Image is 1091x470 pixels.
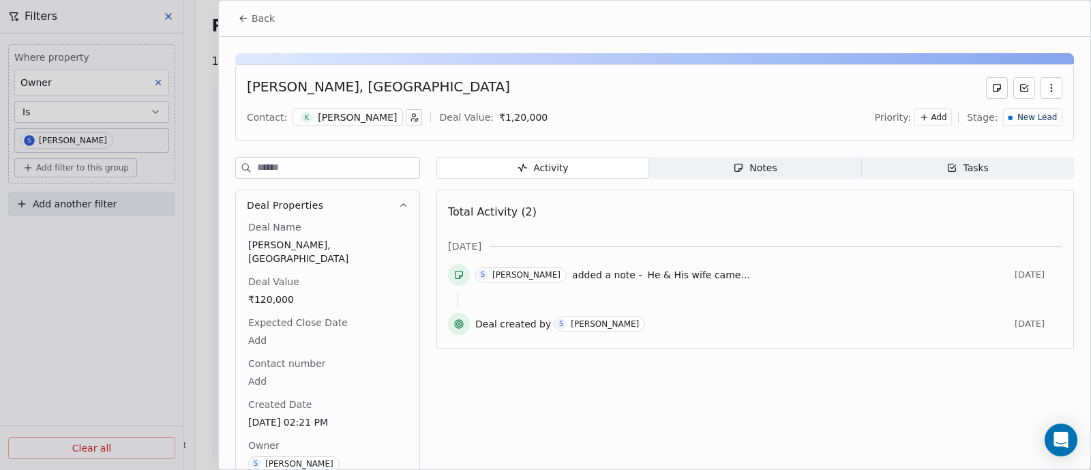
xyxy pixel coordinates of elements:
span: added a note - [572,268,642,282]
span: Deal Properties [247,199,323,212]
span: [DATE] 02:21 PM [248,415,407,429]
div: Tasks [946,161,989,175]
span: [PERSON_NAME], [GEOGRAPHIC_DATA] [248,238,407,265]
div: Contact: [247,111,287,124]
span: Owner [245,439,282,452]
div: [PERSON_NAME] [265,459,333,469]
span: Deal created by [475,317,551,331]
a: He & His wife came... [647,267,749,283]
span: Expected Close Date [245,316,350,329]
div: Open Intercom Messenger [1045,424,1077,456]
button: Back [230,6,283,31]
span: Add [248,374,407,388]
div: [PERSON_NAME], [GEOGRAPHIC_DATA] [247,77,510,99]
span: New Lead [1017,112,1057,123]
span: Add [248,334,407,347]
span: ₹120,000 [248,293,407,306]
span: Deal Value [245,275,302,289]
div: [PERSON_NAME] [492,270,561,280]
span: He & His wife came... [647,269,749,280]
span: K [301,112,313,123]
span: Contact number [245,357,329,370]
div: Notes [733,161,777,175]
span: ₹ 1,20,000 [499,112,548,123]
div: S [481,269,485,280]
div: [PERSON_NAME] [571,319,639,329]
span: Stage: [967,111,998,124]
span: Back [252,12,275,25]
span: [DATE] [1015,269,1062,280]
span: [DATE] [448,239,481,253]
div: [PERSON_NAME] [318,111,397,124]
span: Created Date [245,398,314,411]
span: [DATE] [1015,319,1062,329]
div: S [559,319,563,329]
span: Deal Name [245,220,304,234]
button: Deal Properties [236,190,419,220]
span: Priority: [875,111,912,124]
div: Deal Value: [439,111,493,124]
span: Total Activity (2) [448,205,537,218]
div: S [254,458,258,469]
span: Add [931,112,947,123]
